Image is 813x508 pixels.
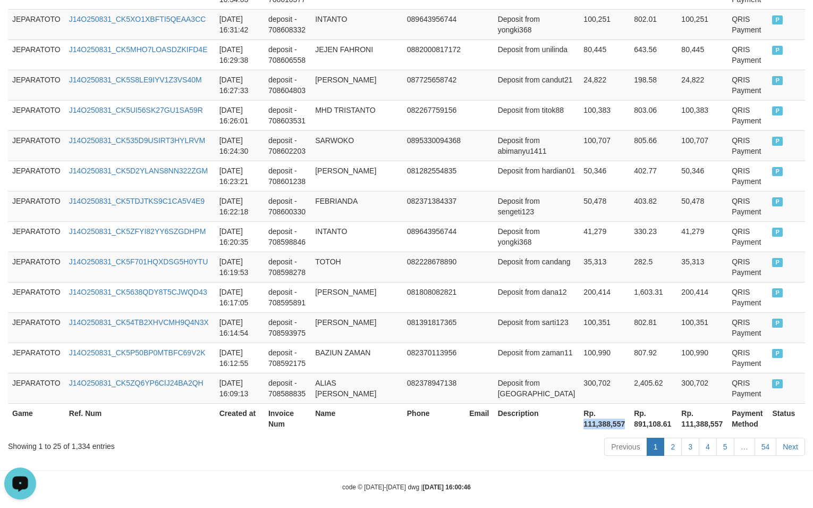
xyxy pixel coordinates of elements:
[630,343,677,373] td: 807.92
[311,161,403,191] td: [PERSON_NAME]
[403,9,465,39] td: 089643956744
[630,221,677,252] td: 330.23
[772,349,783,358] span: PAID
[734,438,755,456] a: …
[8,161,65,191] td: JEPARATOTO
[215,252,264,282] td: [DATE] 16:19:53
[215,100,264,130] td: [DATE] 16:26:01
[579,70,630,100] td: 24,822
[677,39,727,70] td: 80,445
[677,191,727,221] td: 50,478
[630,39,677,70] td: 643.56
[264,343,311,373] td: deposit - 708592175
[727,191,768,221] td: QRIS Payment
[264,161,311,191] td: deposit - 708601238
[772,137,783,146] span: PAID
[8,312,65,343] td: JEPARATOTO
[311,343,403,373] td: BAZIUN ZAMAN
[677,403,727,434] th: Rp. 111,388,557
[264,221,311,252] td: deposit - 708598846
[69,227,206,236] a: J14O250831_CK5ZFYI82YY6SZGDHPM
[494,130,580,161] td: Deposit from abimanyu1411
[215,373,264,403] td: [DATE] 16:09:13
[494,191,580,221] td: Deposit from sengeti123
[494,39,580,70] td: Deposit from unilinda
[494,403,580,434] th: Description
[8,70,65,100] td: JEPARATOTO
[727,343,768,373] td: QRIS Payment
[699,438,717,456] a: 4
[8,437,331,452] div: Showing 1 to 25 of 1,334 entries
[8,39,65,70] td: JEPARATOTO
[264,9,311,39] td: deposit - 708608332
[579,252,630,282] td: 35,313
[727,403,768,434] th: Payment Method
[772,379,783,388] span: PAID
[8,191,65,221] td: JEPARATOTO
[727,100,768,130] td: QRIS Payment
[677,343,727,373] td: 100,990
[215,70,264,100] td: [DATE] 16:27:33
[215,403,264,434] th: Created at
[727,373,768,403] td: QRIS Payment
[311,282,403,312] td: [PERSON_NAME]
[69,166,208,175] a: J14O250831_CK5D2YLANS8NN322ZGM
[772,15,783,24] span: PAID
[494,252,580,282] td: Deposit from candang
[403,191,465,221] td: 082371384337
[579,9,630,39] td: 100,251
[264,373,311,403] td: deposit - 708588835
[69,348,206,357] a: J14O250831_CK5P50BP0MTBFC69V2K
[630,373,677,403] td: 2,405.62
[215,191,264,221] td: [DATE] 16:22:18
[8,343,65,373] td: JEPARATOTO
[8,100,65,130] td: JEPARATOTO
[772,76,783,85] span: PAID
[403,403,465,434] th: Phone
[311,39,403,70] td: JEJEN FAHRONI
[311,191,403,221] td: FEBRIANDA
[69,76,202,84] a: J14O250831_CK5S8LE9IYV1Z3VS40M
[630,161,677,191] td: 402.77
[264,130,311,161] td: deposit - 708602203
[494,100,580,130] td: Deposit from titok88
[311,70,403,100] td: [PERSON_NAME]
[403,39,465,70] td: 0882000817172
[727,70,768,100] td: QRIS Payment
[579,221,630,252] td: 41,279
[579,191,630,221] td: 50,478
[215,130,264,161] td: [DATE] 16:24:30
[69,45,208,54] a: J14O250831_CK5MHO7LOASDZKIFD4E
[579,343,630,373] td: 100,990
[579,373,630,403] td: 300,702
[727,130,768,161] td: QRIS Payment
[630,9,677,39] td: 802.01
[8,9,65,39] td: JEPARATOTO
[677,70,727,100] td: 24,822
[630,252,677,282] td: 282.5
[772,106,783,115] span: PAID
[69,379,204,387] a: J14O250831_CK5ZQ6YP6CIJ24BA2QH
[264,191,311,221] td: deposit - 708600330
[630,282,677,312] td: 1,603.31
[311,373,403,403] td: ALIAS [PERSON_NAME]
[494,221,580,252] td: Deposit from yongki368
[579,39,630,70] td: 80,445
[403,312,465,343] td: 081391817365
[579,403,630,434] th: Rp. 111,388,557
[69,288,207,296] a: J14O250831_CK5638QDY8T5CJWQD43
[8,403,65,434] th: Game
[264,403,311,434] th: Invoice Num
[8,282,65,312] td: JEPARATOTO
[403,130,465,161] td: 0895330094368
[630,312,677,343] td: 802.81
[69,318,209,327] a: J14O250831_CK54TB2XHVCMH9Q4N3X
[465,403,493,434] th: Email
[647,438,665,456] a: 1
[69,257,208,266] a: J14O250831_CK5F701HQXDSG5H0YTU
[579,312,630,343] td: 100,351
[630,70,677,100] td: 198.58
[403,343,465,373] td: 082370113956
[311,221,403,252] td: INTANTO
[403,373,465,403] td: 082378947138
